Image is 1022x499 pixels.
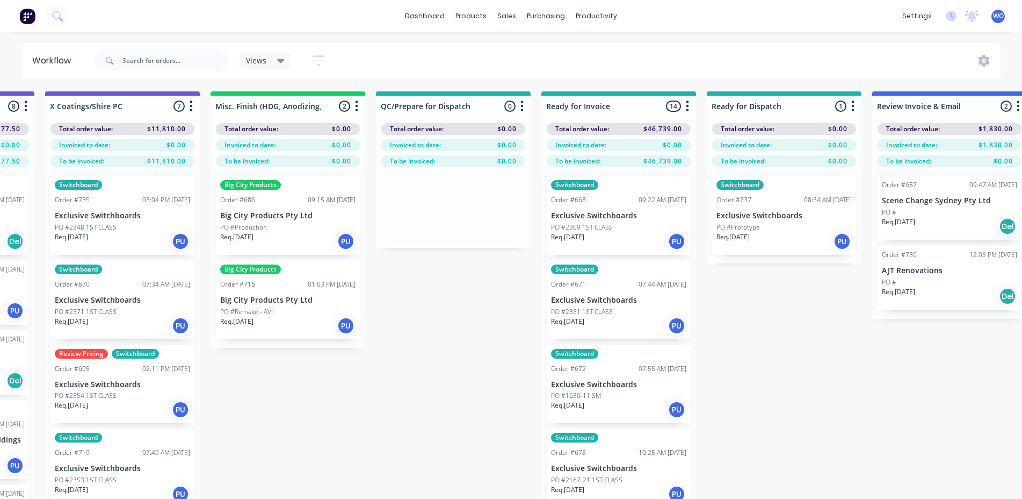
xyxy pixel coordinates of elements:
span: $0.00 [497,156,517,166]
div: SwitchboardOrder #73503:04 PM [DATE]Exclusive SwitchboardsPO #2348 1ST CLASSReq.[DATE]PU [50,176,194,255]
div: Del [999,218,1016,235]
div: Big City ProductsOrder #71601:03 PM [DATE]Big City Products Pty LtdPO #Remake - AV1Req.[DATE]PU [216,260,360,339]
p: Req. [DATE] [551,485,584,495]
div: PU [6,302,24,319]
p: Exclusive Switchboards [551,464,686,473]
div: 07:44 AM [DATE] [639,280,686,289]
img: Factory [19,8,35,24]
div: PU [668,401,685,418]
div: sales [492,8,521,24]
p: Req. [DATE] [882,287,915,297]
p: AJT Renovations [882,266,1017,275]
div: PU [172,233,189,250]
div: PU [337,317,354,334]
span: Invoiced to date: [224,140,276,150]
div: Order #695 [55,364,90,374]
div: 09:47 AM [DATE] [969,180,1017,190]
p: Req. [DATE] [551,317,584,326]
p: Req. [DATE] [55,485,88,495]
span: Total order value: [59,124,113,134]
p: PO #2309 1ST CLASS [551,223,613,232]
p: Req. [DATE] [882,217,915,227]
span: Invoiced to date: [555,140,606,150]
div: 03:04 PM [DATE] [142,195,190,205]
span: Total order value: [886,124,940,134]
div: SwitchboardOrder #67007:34 AM [DATE]Exclusive SwitchboardsPO #2371 1ST CLASSReq.[DATE]PU [50,260,194,339]
span: WO [993,11,1004,21]
div: 07:34 AM [DATE] [142,280,190,289]
div: Big City Products [220,180,281,190]
p: PO #Remake - AV1 [220,307,275,317]
span: To be invoiced: [390,156,435,166]
p: PO #1630-11 SM [551,391,601,401]
p: PO #Production [220,223,267,232]
span: To be invoiced: [59,156,104,166]
p: PO #2354 1ST CLASS [55,391,117,401]
span: To be invoiced: [886,156,931,166]
div: PU [833,233,851,250]
div: SwitchboardOrder #67207:55 AM [DATE]Exclusive SwitchboardsPO #1630-11 SMReq.[DATE]PU [547,345,691,424]
p: Exclusive Switchboards [551,380,686,389]
div: Switchboard [55,180,102,190]
div: Order #719 [55,448,90,458]
div: 09:22 AM [DATE] [639,195,686,205]
div: Switchboard [551,349,598,359]
span: $0.00 [332,140,351,150]
span: Invoiced to date: [721,140,772,150]
div: Switchboard [112,349,159,359]
span: Invoiced to date: [886,140,937,150]
div: Order #737 [716,195,751,205]
span: $11,810.00 [147,124,186,134]
span: $0.00 [663,140,682,150]
span: Invoiced to date: [390,140,441,150]
span: $46,739.00 [643,124,682,134]
div: productivity [570,8,622,24]
div: products [450,8,492,24]
p: Req. [DATE] [716,232,750,242]
p: PO # [882,277,896,287]
p: PO #2167-21 1ST CLASS [551,475,622,485]
div: SwitchboardOrder #66809:22 AM [DATE]Exclusive SwitchboardsPO #2309 1ST CLASSReq.[DATE]PU [547,176,691,255]
div: 07:49 AM [DATE] [142,448,190,458]
div: 01:03 PM [DATE] [308,280,356,289]
span: $46,739.00 [643,156,682,166]
div: PU [172,401,189,418]
div: Review PricingSwitchboardOrder #69502:11 PM [DATE]Exclusive SwitchboardsPO #2354 1ST CLASSReq.[DA... [50,345,194,424]
div: Switchboard [551,265,598,274]
span: $0.00 [332,124,351,134]
div: PU [172,317,189,334]
div: Order #68709:47 AM [DATE]Scene Change Sydney Pty LtdPO #Req.[DATE]Del [878,176,1021,240]
span: To be invoiced: [555,156,600,166]
span: Total order value: [390,124,444,134]
p: PO #2353 1ST CLASS [55,475,117,485]
div: PU [337,233,354,250]
span: Invoiced to date: [59,140,110,150]
p: Req. [DATE] [551,232,584,242]
span: $1,830.00 [978,124,1013,134]
div: Order #678 [551,448,586,458]
span: $0.00 [166,140,186,150]
span: Total order value: [555,124,609,134]
div: 07:55 AM [DATE] [639,364,686,374]
div: 09:15 AM [DATE] [308,195,356,205]
div: Order #670 [55,280,90,289]
div: Del [6,233,24,250]
p: PO #2348 1ST CLASS [55,223,117,232]
div: Switchboard [716,180,764,190]
input: Search for orders... [122,50,229,72]
div: Big City ProductsOrder #68609:15 AM [DATE]Big City Products Pty LtdPO #ProductionReq.[DATE]PU [216,176,360,255]
p: PO #2331 1ST CLASS [551,307,613,317]
div: Order #730 [882,250,917,260]
div: SwitchboardOrder #67107:44 AM [DATE]Exclusive SwitchboardsPO #2331 1ST CLASSReq.[DATE]PU [547,260,691,339]
p: PO # [882,208,896,217]
div: Order #671 [551,280,586,289]
div: Del [999,288,1016,305]
div: Order #672 [551,364,586,374]
span: $11,810.00 [147,156,186,166]
div: Switchboard [55,433,102,443]
div: PU [668,317,685,334]
span: $0.00 [828,156,847,166]
div: Order #668 [551,195,586,205]
p: Exclusive Switchboards [551,296,686,305]
div: 02:11 PM [DATE] [142,364,190,374]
